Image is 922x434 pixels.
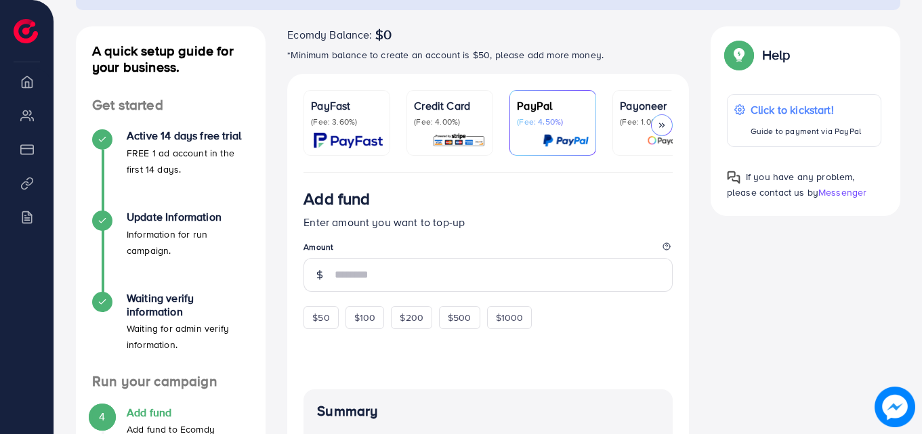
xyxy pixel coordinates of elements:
img: Popup guide [727,43,751,67]
p: (Fee: 1.00%) [620,116,692,127]
h3: Add fund [303,189,370,209]
p: Click to kickstart! [751,102,861,118]
p: PayPal [517,97,589,114]
h4: Update Information [127,211,249,223]
li: Active 14 days free trial [76,129,266,211]
span: Ecomdy Balance: [287,26,372,43]
h4: Get started [76,97,266,114]
p: PayFast [311,97,383,114]
p: Credit Card [414,97,486,114]
h4: Active 14 days free trial [127,129,249,142]
span: 4 [99,409,105,425]
img: logo [14,19,38,43]
p: (Fee: 3.60%) [311,116,383,127]
li: Waiting verify information [76,292,266,373]
p: Guide to payment via PayPal [751,123,861,139]
p: FREE 1 ad account in the first 14 days. [127,145,249,177]
img: card [647,133,692,148]
span: If you have any problem, please contact us by [727,170,855,199]
img: image [875,387,915,427]
span: $50 [312,311,329,324]
p: Help [762,47,791,63]
li: Update Information [76,211,266,292]
h4: A quick setup guide for your business. [76,43,266,75]
img: card [432,133,486,148]
legend: Amount [303,241,673,258]
p: (Fee: 4.50%) [517,116,589,127]
span: $500 [448,311,472,324]
h4: Add fund [127,406,249,419]
p: Information for run campaign. [127,226,249,259]
h4: Run your campaign [76,373,266,390]
p: *Minimum balance to create an account is $50, please add more money. [287,47,689,63]
img: Popup guide [727,171,740,184]
p: (Fee: 4.00%) [414,116,486,127]
span: $1000 [496,311,524,324]
img: card [314,133,383,148]
h4: Waiting verify information [127,292,249,318]
span: $0 [375,26,392,43]
p: Enter amount you want to top-up [303,214,673,230]
p: Payoneer [620,97,692,114]
p: Waiting for admin verify information. [127,320,249,353]
h4: Summary [317,403,659,420]
span: $100 [354,311,376,324]
span: Messenger [818,186,866,199]
img: card [543,133,589,148]
span: $200 [400,311,423,324]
